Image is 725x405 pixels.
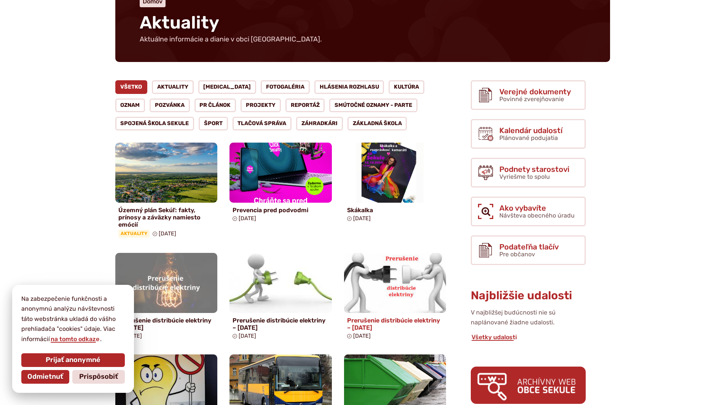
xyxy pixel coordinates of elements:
span: Vyriešme to spolu [499,173,550,180]
a: Územný plán Sekúľ: fakty, prínosy a záväzky namiesto emócií Aktuality [DATE] [115,143,218,241]
button: Prijať anonymné [21,353,125,367]
h3: Najbližšie udalosti [471,289,586,302]
h4: Skákalka [347,206,443,214]
a: Smútočné oznamy - parte [329,98,417,112]
button: Prispôsobiť [72,370,125,384]
span: Kalendár udalostí [499,126,562,135]
a: Prevencia pred podvodmi [DATE] [229,143,332,225]
a: Všetky udalosti [471,334,518,341]
a: Kultúra [389,80,424,94]
a: Všetko [115,80,148,94]
a: PR článok [194,98,236,112]
span: Odmietnuť [27,373,63,381]
a: Podateľňa tlačív Pre občanov [471,235,586,265]
h4: Územný plán Sekúľ: fakty, prínosy a záväzky namiesto emócií [118,206,215,229]
span: Plánované podujatia [499,134,558,141]
h4: Prerušenie distribúcie elektriny – [DATE] [118,317,215,331]
span: Ako vybavíte [499,204,575,212]
span: [DATE] [353,333,371,339]
h4: Prerušenie distribúcie elektriny – [DATE] [233,317,329,331]
span: Podnety starostovi [499,165,569,173]
h4: Prevencia pred podvodmi [233,206,329,214]
a: Fotogaléria [261,80,310,94]
a: Projekty [241,98,281,112]
a: [MEDICAL_DATA] [198,80,257,94]
img: archiv.png [471,367,586,403]
a: Záhradkári [296,117,343,130]
p: Aktuálne informácie a dianie v obci [GEOGRAPHIC_DATA]. [140,35,322,44]
a: Šport [199,117,228,130]
span: Verejné dokumenty [499,87,571,96]
a: Podnety starostovi Vyriešme to spolu [471,158,586,187]
a: Prerušenie distribúcie elektriny – [DATE] [DATE] [115,253,218,342]
span: Návšteva obecného úradu [499,212,575,219]
a: Hlásenia rozhlasu [314,80,384,94]
a: Spojená škola Sekule [115,117,194,130]
p: V najbližšej budúcnosti nie sú naplánované žiadne udalosti. [471,308,586,328]
a: Skákalka [DATE] [344,143,446,225]
span: [DATE] [239,215,256,222]
a: Prerušenie distribúcie elektriny – [DATE] [DATE] [344,253,446,342]
span: Prijať anonymné [46,356,100,364]
p: Na zabezpečenie funkčnosti a anonymnú analýzu návštevnosti táto webstránka ukladá do vášho prehli... [21,294,125,344]
span: [DATE] [159,230,176,237]
a: Pozvánka [150,98,190,112]
a: Tlačová správa [233,117,292,130]
a: Ako vybavíte Návšteva obecného úradu [471,197,586,226]
button: Odmietnuť [21,370,69,384]
a: Prerušenie distribúcie elektriny – [DATE] [DATE] [229,253,332,342]
span: Aktuality [118,230,150,237]
a: Aktuality [152,80,194,94]
a: Verejné dokumenty Povinné zverejňovanie [471,80,586,110]
span: Prispôsobiť [79,373,118,381]
span: Podateľňa tlačív [499,243,559,251]
span: [DATE] [239,333,256,339]
span: Povinné zverejňovanie [499,95,564,103]
span: Pre občanov [499,251,535,258]
a: Reportáž [285,98,325,112]
a: na tomto odkaze [50,335,100,343]
span: [DATE] [353,215,371,222]
h4: Prerušenie distribúcie elektriny – [DATE] [347,317,443,331]
a: Základná škola [347,117,407,130]
a: Oznam [115,98,145,112]
span: Aktuality [140,12,219,33]
a: Kalendár udalostí Plánované podujatia [471,119,586,149]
